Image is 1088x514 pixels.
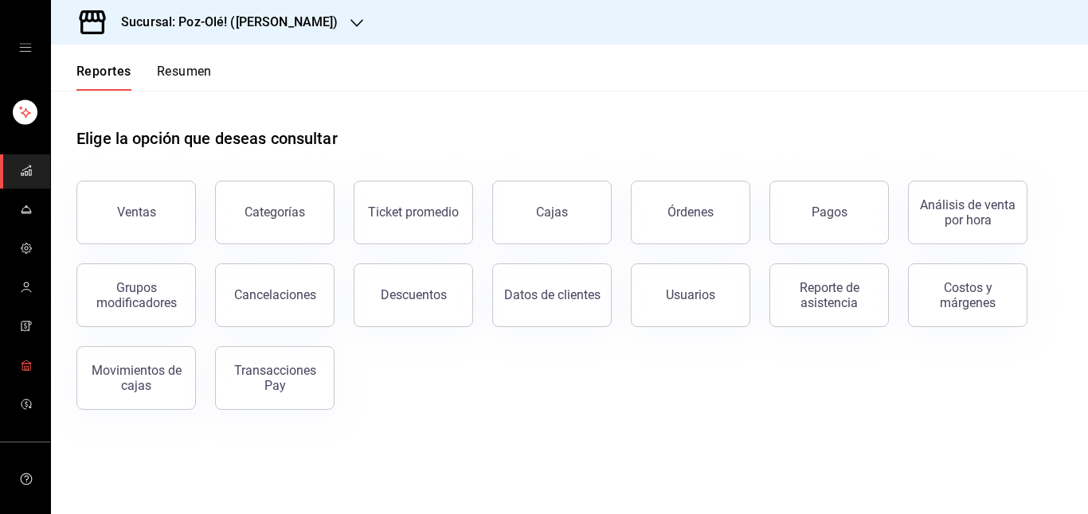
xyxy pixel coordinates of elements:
[631,181,750,244] button: Órdenes
[504,287,601,302] div: Datos de clientes
[117,204,156,220] div: Ventas
[908,263,1027,327] button: Costos y márgenes
[780,280,879,310] div: Reporte de asistencia
[631,263,750,327] button: Usuarios
[76,346,196,410] button: Movimientos de cajas
[769,263,889,327] button: Reporte de asistencia
[76,64,212,91] div: navigation tabs
[918,197,1017,228] div: Análisis de venta por hora
[918,280,1017,310] div: Costos y márgenes
[908,181,1027,244] button: Análisis de venta por hora
[245,204,305,220] div: Categorías
[76,263,196,327] button: Grupos modificadores
[225,363,324,393] div: Transacciones Pay
[76,127,338,150] h1: Elige la opción que deseas consultar
[769,181,889,244] button: Pagos
[19,41,32,54] button: open drawer
[354,263,473,327] button: Descuentos
[368,204,459,220] div: Ticket promedio
[108,13,338,32] h3: Sucursal: Poz-Olé! ([PERSON_NAME])
[157,64,212,91] button: Resumen
[492,263,612,327] button: Datos de clientes
[215,263,335,327] button: Cancelaciones
[215,181,335,244] button: Categorías
[667,204,714,220] div: Órdenes
[215,346,335,410] button: Transacciones Pay
[492,181,612,244] a: Cajas
[76,64,131,91] button: Reportes
[87,363,186,393] div: Movimientos de cajas
[354,181,473,244] button: Ticket promedio
[536,203,569,222] div: Cajas
[87,280,186,310] div: Grupos modificadores
[666,287,715,302] div: Usuarios
[76,181,196,244] button: Ventas
[381,287,447,302] div: Descuentos
[234,287,316,302] div: Cancelaciones
[812,204,847,220] div: Pagos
